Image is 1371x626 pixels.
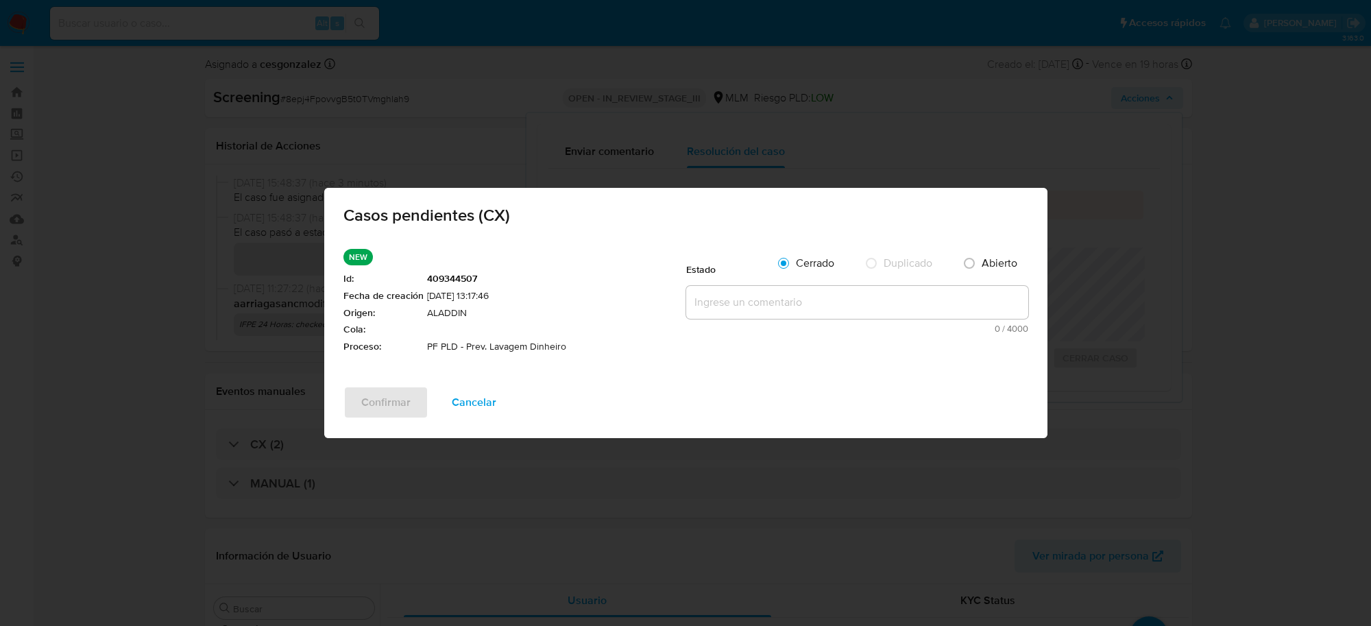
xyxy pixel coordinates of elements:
[427,289,686,303] span: [DATE] 13:17:46
[686,249,768,283] div: Estado
[343,306,424,320] span: Origen :
[434,386,514,419] button: Cancelar
[427,306,686,320] span: ALADDIN
[452,387,496,418] span: Cancelar
[343,340,424,354] span: Proceso :
[343,272,424,286] span: Id :
[343,289,424,303] span: Fecha de creación
[796,255,834,271] span: Cerrado
[343,249,373,265] p: NEW
[690,324,1028,333] span: Máximo 4000 caracteres
[343,323,424,337] span: Cola :
[427,340,686,354] span: PF PLD - Prev. Lavagem Dinheiro
[982,255,1017,271] span: Abierto
[343,207,1028,224] span: Casos pendientes (CX)
[427,272,686,286] span: 409344507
